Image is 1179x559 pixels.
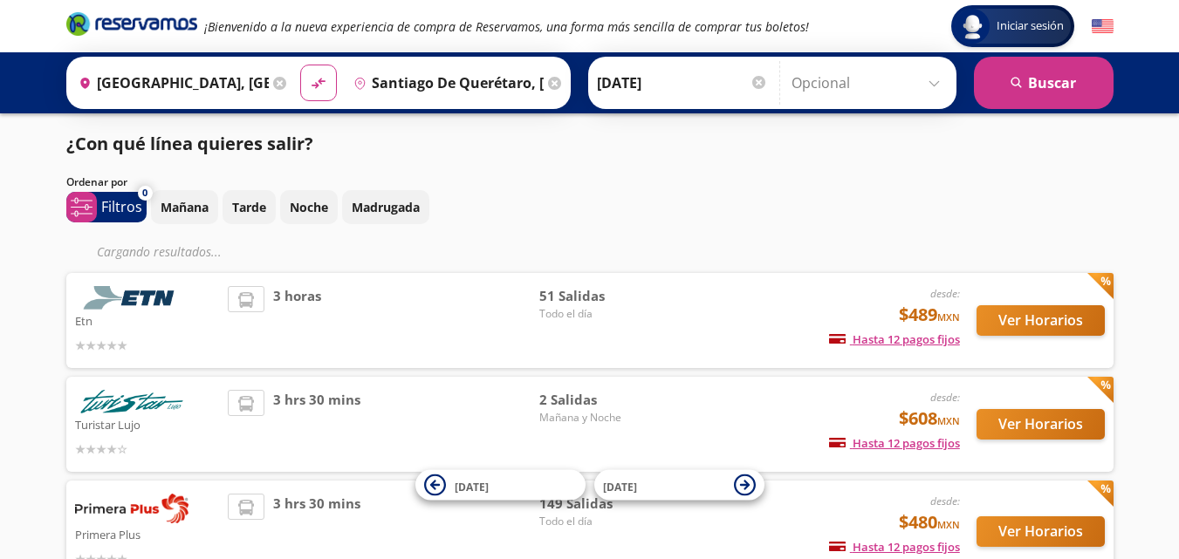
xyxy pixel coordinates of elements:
p: Noche [290,198,328,216]
span: 0 [142,186,147,201]
button: Noche [280,190,338,224]
p: Madrugada [352,198,420,216]
span: 51 Salidas [539,286,661,306]
span: Hasta 12 pagos fijos [829,539,960,555]
span: Hasta 12 pagos fijos [829,435,960,451]
i: Brand Logo [66,10,197,37]
img: Turistar Lujo [75,390,189,413]
span: $489 [899,302,960,328]
small: MXN [937,310,960,324]
span: Todo el día [539,306,661,322]
span: 149 Salidas [539,494,661,514]
em: desde: [930,286,960,301]
p: Etn [75,310,220,331]
span: Mañana y Noche [539,410,661,426]
p: Mañana [161,198,209,216]
button: Mañana [151,190,218,224]
span: 3 horas [273,286,321,355]
p: ¿Con qué línea quieres salir? [66,131,313,157]
input: Elegir Fecha [597,61,768,105]
span: Hasta 12 pagos fijos [829,331,960,347]
input: Buscar Destino [346,61,544,105]
em: Cargando resultados ... [97,243,222,260]
p: Ordenar por [66,174,127,190]
button: [DATE] [415,470,586,501]
span: [DATE] [603,479,637,494]
button: Buscar [974,57,1114,109]
button: Ver Horarios [977,516,1105,547]
button: Ver Horarios [977,409,1105,440]
button: Ver Horarios [977,305,1105,336]
small: MXN [937,414,960,427]
button: Madrugada [342,190,429,224]
em: desde: [930,390,960,405]
button: Tarde [223,190,276,224]
span: [DATE] [455,479,489,494]
p: Primera Plus [75,523,220,544]
img: Etn [75,286,189,310]
em: ¡Bienvenido a la nueva experiencia de compra de Reservamos, una forma más sencilla de comprar tus... [204,18,809,35]
button: 0Filtros [66,192,147,222]
span: Todo el día [539,514,661,529]
img: Primera Plus [75,494,189,523]
span: $480 [899,509,960,535]
input: Opcional [792,61,948,105]
button: English [1092,16,1114,37]
p: Tarde [232,198,266,216]
em: desde: [930,494,960,508]
small: MXN [937,518,960,531]
span: 3 hrs 30 mins [273,390,360,459]
p: Filtros [101,196,142,217]
p: Turistar Lujo [75,413,220,434]
a: Brand Logo [66,10,197,42]
button: [DATE] [594,470,764,501]
span: $608 [899,406,960,432]
span: 2 Salidas [539,390,661,410]
input: Buscar Origen [72,61,269,105]
span: Iniciar sesión [990,17,1071,35]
